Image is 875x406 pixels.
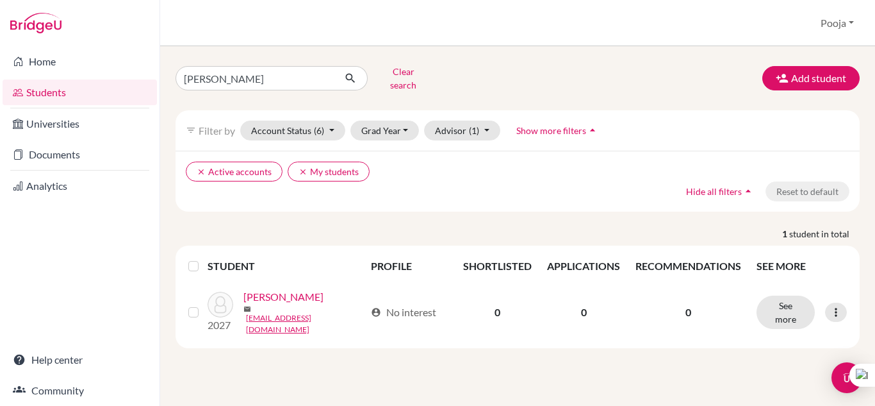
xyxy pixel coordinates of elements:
strong: 1 [782,227,789,241]
a: [PERSON_NAME] [243,289,323,305]
div: No interest [371,305,436,320]
img: Bhadale, Adarsh [208,292,233,317]
a: Documents [3,142,157,167]
td: 0 [539,282,628,343]
span: account_circle [371,307,381,317]
button: Clear search [368,62,439,95]
input: Find student by name... [176,66,334,90]
i: clear [197,167,206,176]
button: Add student [762,66,860,90]
img: Bridge-U [10,13,61,33]
th: SHORTLISTED [455,251,539,282]
span: (1) [469,125,479,136]
i: clear [298,167,307,176]
button: Reset to default [765,182,849,201]
span: mail [243,305,251,313]
button: clearMy students [288,162,370,182]
span: (6) [314,125,324,136]
a: Analytics [3,173,157,199]
th: PROFILE [363,251,455,282]
i: arrow_drop_up [742,185,755,198]
button: See more [756,296,815,329]
button: clearActive accounts [186,162,282,182]
span: Show more filters [516,125,586,136]
button: Account Status(6) [240,121,345,140]
span: student in total [789,227,860,241]
th: SEE MORE [749,251,855,282]
p: 2027 [208,317,233,333]
button: Advisor(1) [424,121,500,140]
th: RECOMMENDATIONS [628,251,749,282]
a: Community [3,378,157,403]
p: 0 [635,305,741,320]
button: Show more filtersarrow_drop_up [505,121,610,140]
td: 0 [455,282,539,343]
a: Students [3,80,157,105]
a: [EMAIL_ADDRESS][DOMAIN_NAME] [246,312,366,335]
button: Hide all filtersarrow_drop_up [675,182,765,201]
th: STUDENT [208,251,364,282]
a: Help center [3,347,157,373]
span: Filter by [199,124,235,137]
span: Hide all filters [686,186,742,197]
a: Universities [3,111,157,137]
button: Pooja [815,11,860,35]
th: APPLICATIONS [539,251,628,282]
a: Home [3,49,157,74]
div: Open Intercom Messenger [831,362,862,393]
i: filter_list [186,125,196,135]
button: Grad Year [350,121,420,140]
i: arrow_drop_up [586,124,599,137]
